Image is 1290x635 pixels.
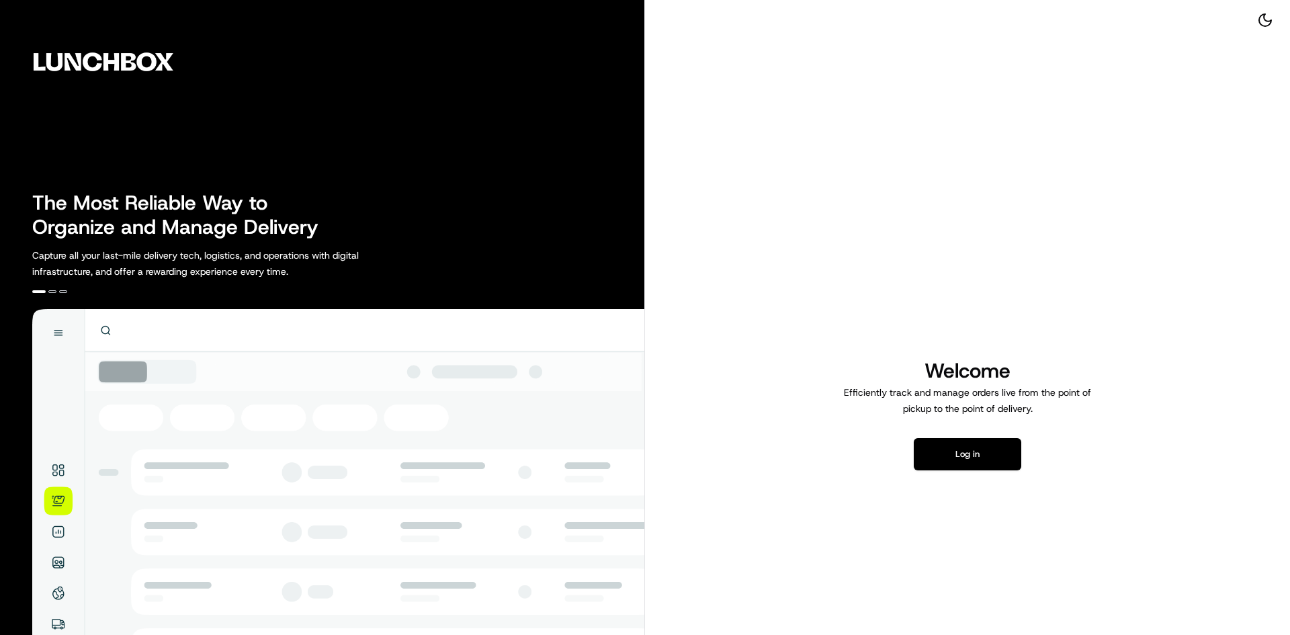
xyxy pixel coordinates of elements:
h2: The Most Reliable Way to Organize and Manage Delivery [32,191,333,239]
img: Company Logo [8,8,199,116]
button: Log in [914,438,1021,470]
h1: Welcome [838,357,1096,384]
p: Efficiently track and manage orders live from the point of pickup to the point of delivery. [838,384,1096,417]
p: Capture all your last-mile delivery tech, logistics, and operations with digital infrastructure, ... [32,247,419,280]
